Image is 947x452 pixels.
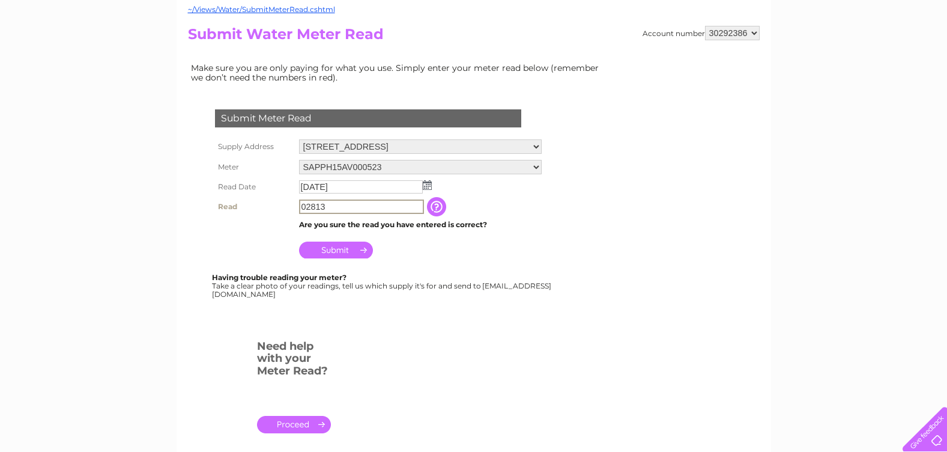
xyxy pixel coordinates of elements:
[190,7,758,58] div: Clear Business is a trading name of Verastar Limited (registered in [GEOGRAPHIC_DATA] No. 3667643...
[188,60,608,85] td: Make sure you are only paying for what you use. Simply enter your meter read below (remember we d...
[188,5,335,14] a: ~/Views/Water/SubmitMeterRead.cshtml
[257,416,331,433] a: .
[212,177,296,197] th: Read Date
[212,157,296,177] th: Meter
[215,109,521,127] div: Submit Meter Read
[766,51,792,60] a: Energy
[907,51,936,60] a: Log out
[33,31,94,68] img: logo.png
[427,197,449,216] input: Information
[643,26,760,40] div: Account number
[257,338,331,383] h3: Need help with your Meter Read?
[721,6,803,21] a: 0333 014 3131
[423,180,432,190] img: ...
[799,51,835,60] a: Telecoms
[299,242,373,258] input: Submit
[212,136,296,157] th: Supply Address
[296,217,545,233] td: Are you sure the read you have entered is correct?
[212,197,296,217] th: Read
[843,51,860,60] a: Blog
[212,273,553,298] div: Take a clear photo of your readings, tell us which supply it's for and send to [EMAIL_ADDRESS][DO...
[867,51,897,60] a: Contact
[736,51,758,60] a: Water
[188,26,760,49] h2: Submit Water Meter Read
[212,273,346,282] b: Having trouble reading your meter?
